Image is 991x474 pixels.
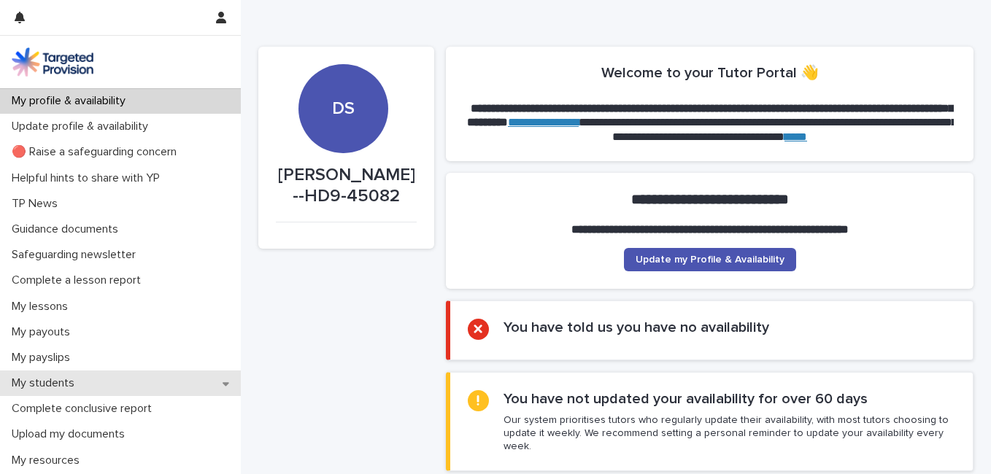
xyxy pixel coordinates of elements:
span: Update my Profile & Availability [636,255,784,265]
p: 🔴 Raise a safeguarding concern [6,145,188,159]
a: Update my Profile & Availability [624,248,796,271]
p: My payouts [6,325,82,339]
p: Complete conclusive report [6,402,163,416]
p: My lessons [6,300,80,314]
p: My payslips [6,351,82,365]
div: DS [298,9,387,120]
p: My students [6,376,86,390]
h2: You have told us you have no availability [504,319,769,336]
p: TP News [6,197,69,211]
h2: You have not updated your availability for over 60 days [504,390,868,408]
p: Upload my documents [6,427,136,441]
p: Helpful hints to share with YP [6,171,171,185]
h2: Welcome to your Tutor Portal 👋 [601,64,819,82]
p: My resources [6,454,91,467]
p: Safeguarding newsletter [6,248,147,262]
img: M5nRWzHhSzIhMunXDL62 [12,47,93,77]
p: [PERSON_NAME]--HD9-45082 [276,165,417,207]
p: Update profile & availability [6,120,160,133]
p: My profile & availability [6,94,137,108]
p: Guidance documents [6,222,130,236]
p: Our system prioritises tutors who regularly update their availability, with most tutors choosing ... [504,413,955,454]
p: Complete a lesson report [6,273,153,287]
